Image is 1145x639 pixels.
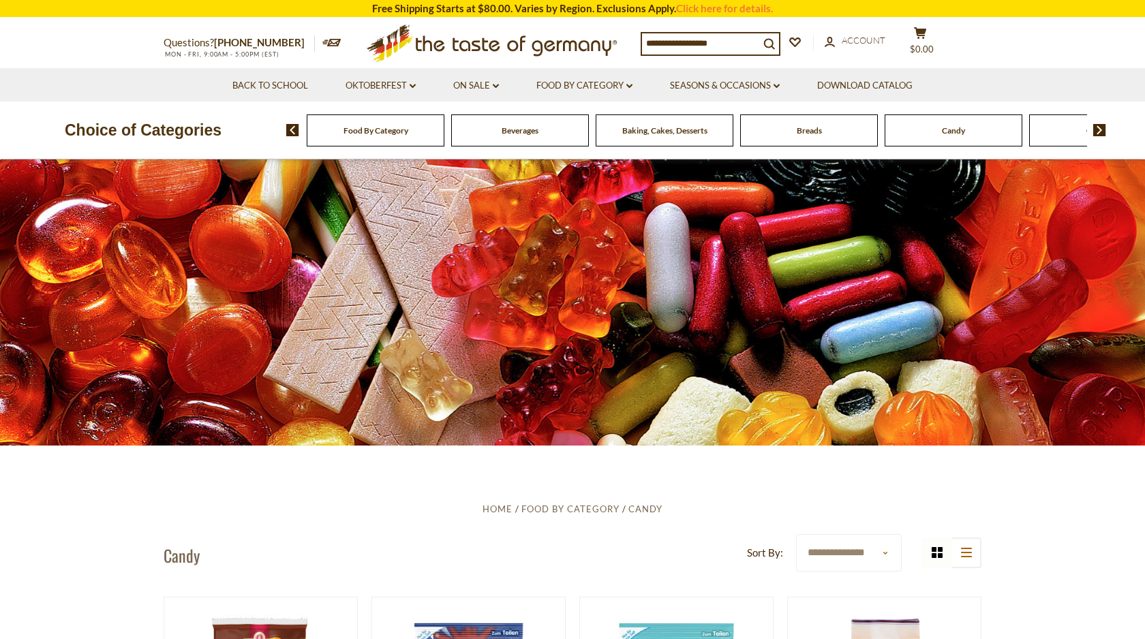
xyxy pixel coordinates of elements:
a: Oktoberfest [346,78,416,93]
span: $0.00 [910,44,934,54]
label: Sort By: [747,544,783,561]
p: Questions? [164,34,315,52]
span: Account [842,35,885,46]
a: On Sale [453,78,499,93]
a: Candy [942,125,965,136]
a: Account [825,33,885,48]
a: Seasons & Occasions [670,78,780,93]
a: Click here for details. [676,2,773,14]
a: Beverages [502,125,538,136]
a: Back to School [232,78,308,93]
h1: Candy [164,545,200,565]
a: Baking, Cakes, Desserts [622,125,707,136]
a: Food By Category [536,78,632,93]
img: previous arrow [286,124,299,136]
button: $0.00 [900,27,941,61]
a: Home [483,503,513,514]
a: Candy [628,503,662,514]
a: Download Catalog [817,78,913,93]
a: Food By Category [521,503,620,514]
a: Breads [797,125,822,136]
img: next arrow [1093,124,1106,136]
span: MON - FRI, 9:00AM - 5:00PM (EST) [164,50,279,58]
a: [PHONE_NUMBER] [214,36,305,48]
a: Food By Category [343,125,408,136]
